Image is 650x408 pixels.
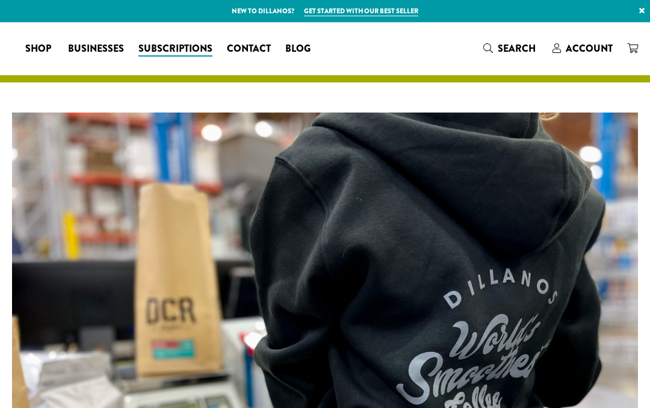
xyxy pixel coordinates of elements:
span: Subscriptions [138,42,212,57]
a: Search [476,39,545,58]
a: Get started with our best seller [304,6,418,16]
span: Account [566,42,613,55]
span: Search [498,42,536,55]
span: Businesses [68,42,124,57]
span: Shop [25,42,51,57]
a: Shop [18,39,61,58]
span: Blog [285,42,311,57]
span: Contact [227,42,271,57]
